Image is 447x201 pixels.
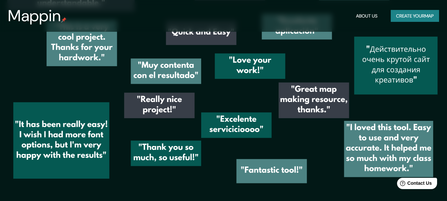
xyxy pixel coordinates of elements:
button: Create yourmap [391,10,439,22]
h3: Mappin [8,7,61,25]
button: About Us [353,10,380,22]
iframe: Help widget launcher [388,175,440,194]
img: mappin-pin [61,17,67,23]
